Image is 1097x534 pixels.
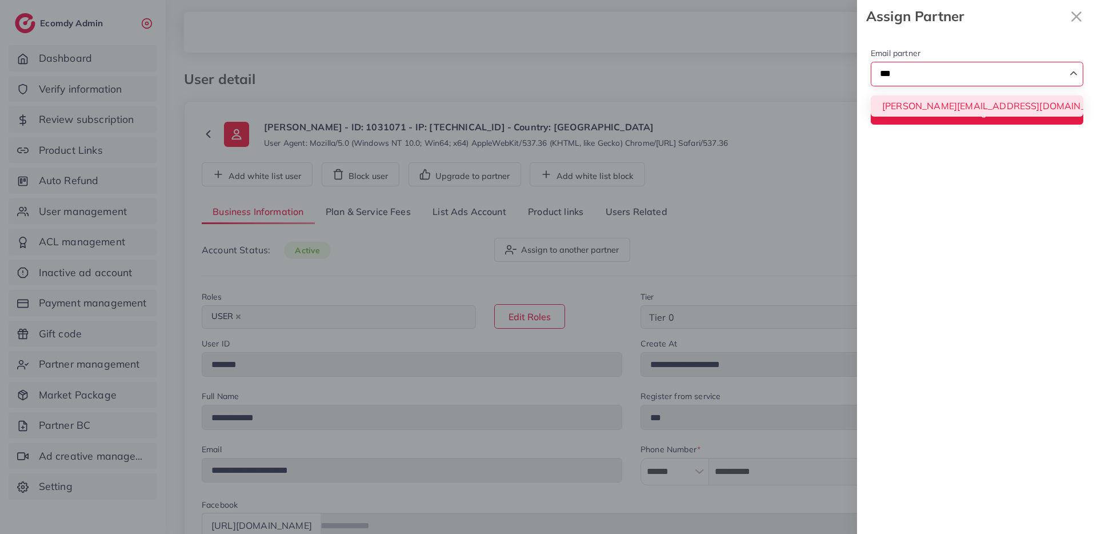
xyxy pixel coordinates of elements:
[871,62,1083,86] div: Search for option
[871,95,1083,117] li: [PERSON_NAME][EMAIL_ADDRESS][DOMAIN_NAME]
[866,6,1065,26] strong: Assign Partner
[1065,5,1088,28] button: Close
[1065,5,1088,28] svg: x
[871,47,920,59] label: Email partner
[876,65,1065,83] input: Search for option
